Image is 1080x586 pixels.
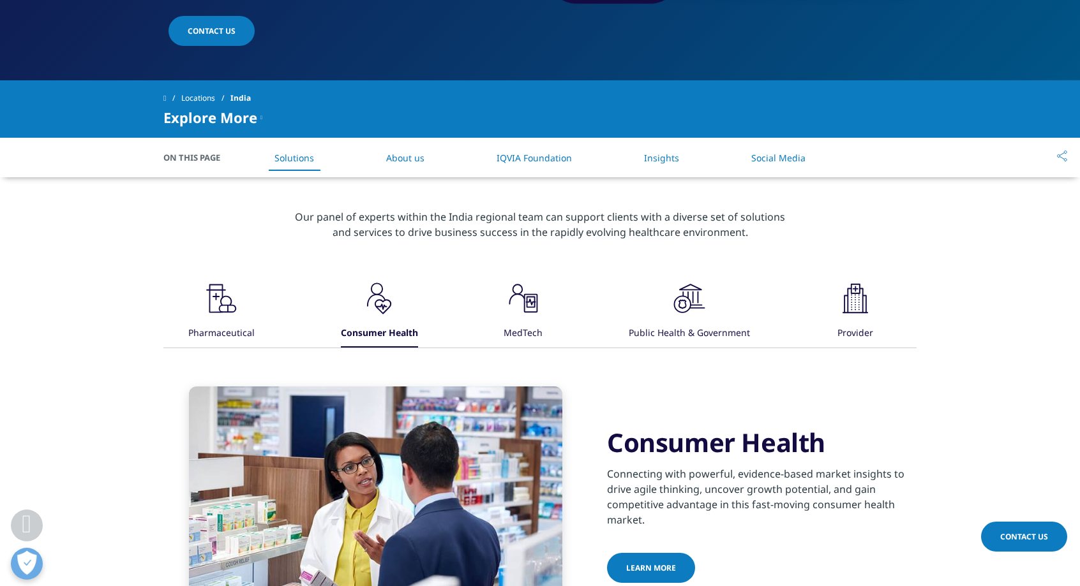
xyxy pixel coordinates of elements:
a: Contact Us [981,522,1067,552]
a: Locations [181,87,230,110]
ya-tr-span: India [230,92,251,103]
ya-tr-span: Public Health & Government [629,326,750,339]
button: Provider [834,279,874,348]
ya-tr-span: Learn more [626,562,676,573]
button: Public Health & Government [627,279,750,348]
ya-tr-span: Pharmaceutical [188,326,255,339]
ya-tr-span: Consumer Health [607,425,825,460]
a: Solutions [274,152,314,164]
a: Social Media [751,152,806,164]
ya-tr-span: Explore More [163,108,257,127]
ya-tr-span: Contact Us [1000,531,1048,542]
a: CONTACT US [169,16,255,46]
button: MedTech [502,279,543,348]
ya-tr-span: Provider [837,326,873,339]
a: Learn more [607,553,695,583]
ya-tr-span: MedTech [504,326,543,339]
ya-tr-span: Consumer Health [341,326,418,339]
a: About us [386,152,424,164]
a: Insights [644,152,679,164]
button: Consumer Health [339,279,418,348]
a: IQVIA Foundation [497,152,572,164]
ya-tr-span: Locations [181,92,215,103]
ya-tr-span: Connecting with powerful, evidence-based market insights to drive agile thinking, uncover growth ... [607,467,904,527]
button: Pharmaceutical [186,279,255,348]
button: Открыть настройки [11,548,43,580]
ya-tr-span: On This Page [163,152,220,163]
ya-tr-span: Our panel of experts within the India regional team can support clients with a diverse set of sol... [295,210,785,239]
ya-tr-span: CONTACT US [188,26,236,36]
